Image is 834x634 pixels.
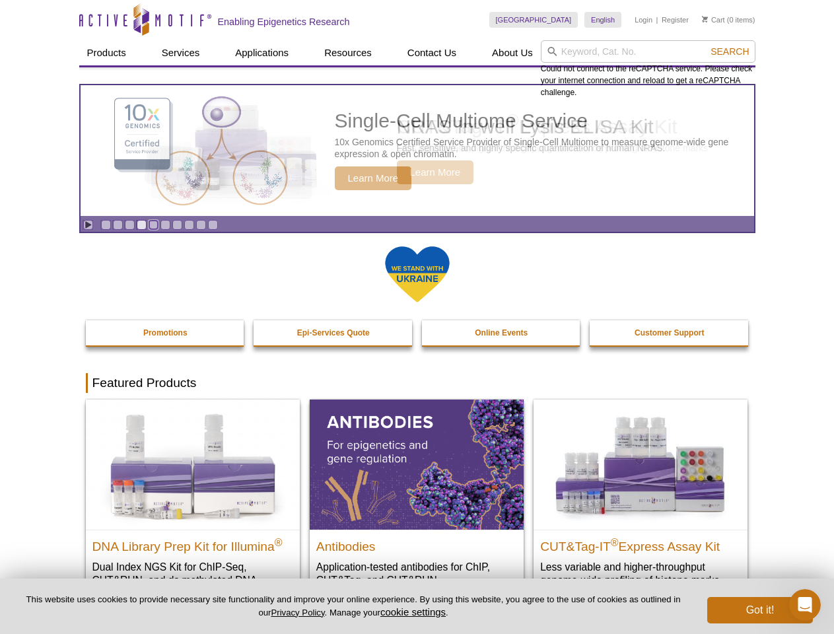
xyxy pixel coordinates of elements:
li: (0 items) [702,12,755,28]
button: cookie settings [380,606,446,617]
button: Got it! [707,597,813,623]
iframe: Intercom live chat [789,589,821,621]
a: Applications [227,40,296,65]
p: This website uses cookies to provide necessary site functionality and improve your online experie... [21,594,685,619]
span: Search [711,46,749,57]
a: Epi-Services Quote [254,320,413,345]
a: About Us [484,40,541,65]
img: CUT&Tag-IT® Express Assay Kit [534,400,747,529]
a: Go to slide 3 [125,220,135,230]
a: All Antibodies Antibodies Application-tested antibodies for ChIP, CUT&Tag, and CUT&RUN. [310,400,524,600]
p: 10x Genomics Certified Service Provider of Single-Cell Multiome to measure genome-wide gene expre... [335,136,747,160]
a: Go to slide 5 [149,220,158,230]
img: We Stand With Ukraine [384,245,450,304]
a: Single-Cell Multiome Service Single-Cell Multiome Service 10x Genomics Certified Service Provider... [81,85,754,216]
sup: ® [611,536,619,547]
h2: CUT&Tag-IT Express Assay Kit [540,534,741,553]
a: Contact Us [400,40,464,65]
li: | [656,12,658,28]
a: CUT&Tag-IT® Express Assay Kit CUT&Tag-IT®Express Assay Kit Less variable and higher-throughput ge... [534,400,747,600]
a: Products [79,40,134,65]
a: Go to slide 1 [101,220,111,230]
a: Register [662,15,689,24]
strong: Promotions [143,328,188,337]
a: Login [635,15,652,24]
a: Promotions [86,320,246,345]
a: Go to slide 4 [137,220,147,230]
a: Go to slide 6 [160,220,170,230]
a: Online Events [422,320,582,345]
a: Go to slide 7 [172,220,182,230]
a: Resources [316,40,380,65]
p: Less variable and higher-throughput genome-wide profiling of histone marks​. [540,560,741,587]
a: Go to slide 10 [208,220,218,230]
h2: Enabling Epigenetics Research [218,16,350,28]
div: Could not connect to the reCAPTCHA service. Please check your internet connection and reload to g... [541,40,755,98]
a: Privacy Policy [271,608,324,617]
button: Search [707,46,753,57]
strong: Epi-Services Quote [297,328,370,337]
strong: Customer Support [635,328,704,337]
h2: DNA Library Prep Kit for Illumina [92,534,293,553]
img: Your Cart [702,16,708,22]
h2: Single-Cell Multiome Service [335,111,747,131]
a: Customer Support [590,320,749,345]
strong: Online Events [475,328,528,337]
sup: ® [275,536,283,547]
p: Dual Index NGS Kit for ChIP-Seq, CUT&RUN, and ds methylated DNA assays. [92,560,293,600]
a: Go to slide 8 [184,220,194,230]
img: DNA Library Prep Kit for Illumina [86,400,300,529]
a: Go to slide 9 [196,220,206,230]
a: Go to slide 2 [113,220,123,230]
article: Single-Cell Multiome Service [81,85,754,216]
input: Keyword, Cat. No. [541,40,755,63]
img: Single-Cell Multiome Service [102,90,300,211]
h2: Antibodies [316,534,517,553]
a: Cart [702,15,725,24]
img: All Antibodies [310,400,524,529]
p: Application-tested antibodies for ChIP, CUT&Tag, and CUT&RUN. [316,560,517,587]
h2: Featured Products [86,373,749,393]
a: DNA Library Prep Kit for Illumina DNA Library Prep Kit for Illumina® Dual Index NGS Kit for ChIP-... [86,400,300,613]
a: English [584,12,621,28]
a: Toggle autoplay [83,220,93,230]
a: Services [154,40,208,65]
span: Learn More [335,166,412,190]
a: [GEOGRAPHIC_DATA] [489,12,578,28]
